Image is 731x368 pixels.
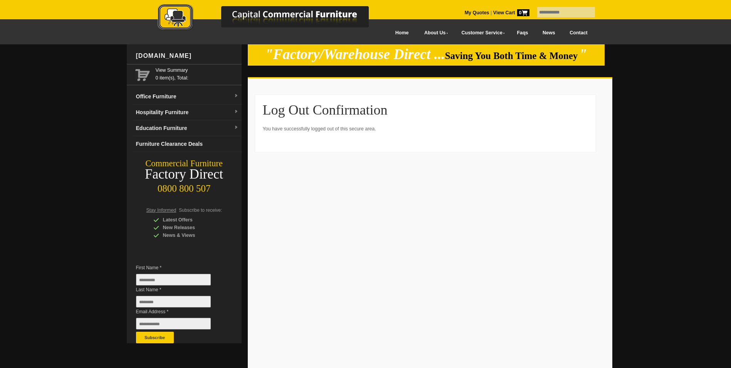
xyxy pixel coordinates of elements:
[136,332,174,343] button: Subscribe
[234,125,239,130] img: dropdown
[146,208,176,213] span: Stay Informed
[127,158,242,169] div: Commercial Furniture
[127,169,242,180] div: Factory Direct
[263,103,588,117] h1: Log Out Confirmation
[416,24,453,42] a: About Us
[136,4,406,34] a: Capital Commercial Furniture Logo
[234,94,239,98] img: dropdown
[136,308,222,316] span: Email Address *
[136,264,222,272] span: First Name *
[156,66,239,81] span: 0 item(s), Total:
[453,24,509,42] a: Customer Service
[133,44,242,68] div: [DOMAIN_NAME]
[465,10,489,15] a: My Quotes
[156,66,239,74] a: View Summary
[179,208,222,213] span: Subscribe to receive:
[136,4,406,32] img: Capital Commercial Furniture Logo
[136,296,211,307] input: Last Name *
[136,318,211,329] input: Email Address *
[493,10,529,15] strong: View Cart
[153,216,227,224] div: Latest Offers
[234,110,239,114] img: dropdown
[153,224,227,231] div: New Releases
[127,179,242,194] div: 0800 800 507
[136,274,211,285] input: First Name *
[579,46,587,62] em: "
[133,120,242,136] a: Education Furnituredropdown
[510,24,536,42] a: Faqs
[263,125,588,133] p: You have successfully logged out of this secure area.
[562,24,595,42] a: Contact
[492,10,529,15] a: View Cart0
[535,24,562,42] a: News
[133,136,242,152] a: Furniture Clearance Deals
[517,9,529,16] span: 0
[136,286,222,294] span: Last Name *
[265,46,445,62] em: "Factory/Warehouse Direct ...
[445,51,578,61] span: Saving You Both Time & Money
[133,89,242,105] a: Office Furnituredropdown
[133,105,242,120] a: Hospitality Furnituredropdown
[153,231,227,239] div: News & Views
